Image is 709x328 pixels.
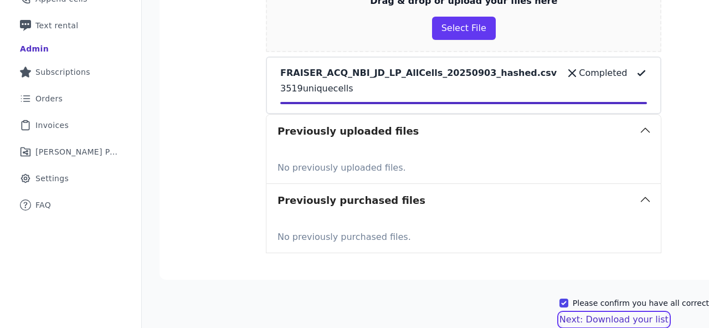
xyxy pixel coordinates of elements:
a: [PERSON_NAME] Performance [9,140,132,164]
button: Previously uploaded files [266,115,661,148]
span: Text rental [35,20,79,31]
a: Text rental [9,13,132,38]
p: No previously purchased files. [278,226,650,244]
div: Admin [20,43,49,54]
span: FAQ [35,199,51,211]
button: Previously purchased files [266,184,661,217]
a: Invoices [9,113,132,137]
p: No previously uploaded files. [278,157,650,175]
span: Invoices [35,120,69,131]
span: [PERSON_NAME] Performance [35,146,119,157]
a: Subscriptions [9,60,132,84]
span: Subscriptions [35,66,90,78]
span: Orders [35,93,63,104]
span: Settings [35,173,69,184]
p: FRAISER_ACQ_NBI_JD_LP_AllCells_20250903_hashed.csv [280,66,557,80]
a: FAQ [9,193,132,217]
a: Settings [9,166,132,191]
p: 3519 unique cells [280,82,647,95]
p: Completed [579,66,627,80]
button: Select File [432,17,496,40]
a: Orders [9,86,132,111]
button: Next: Download your list [559,313,669,326]
h3: Previously uploaded files [278,124,419,139]
h3: Previously purchased files [278,193,425,208]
